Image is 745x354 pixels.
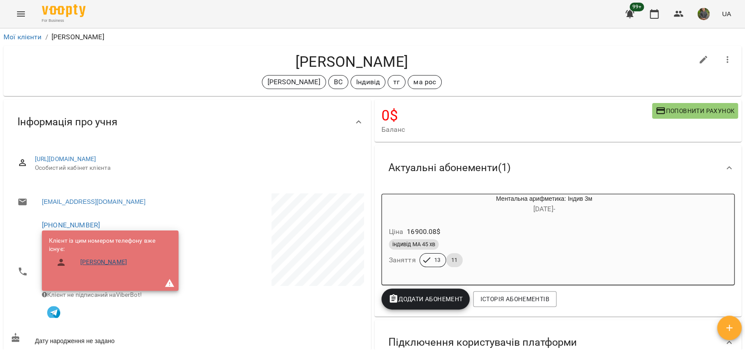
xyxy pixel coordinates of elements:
[718,6,735,22] button: UA
[473,291,556,307] button: Історія абонементів
[393,77,400,87] p: тг
[49,237,172,275] ul: Клієнт із цим номером телефону вже існує:
[381,124,652,135] span: Баланс
[388,75,405,89] div: тг
[533,205,555,213] span: [DATE] -
[328,75,348,89] div: ВС
[268,77,320,87] p: [PERSON_NAME]
[42,221,100,229] a: [PHONE_NUMBER]
[374,145,742,190] div: Актуальні абонементи(1)
[80,258,127,267] a: [PERSON_NAME]
[42,197,145,206] a: [EMAIL_ADDRESS][DOMAIN_NAME]
[3,100,371,144] div: Інформація про учня
[656,106,735,116] span: Поповнити рахунок
[388,336,577,349] span: Підключення користувачів платформи
[413,77,436,87] p: ма рос
[722,9,731,18] span: UA
[42,4,86,17] img: Voopty Logo
[17,115,117,129] span: Інформація про учня
[446,256,463,264] span: 11
[429,256,446,264] span: 13
[382,194,424,215] div: Ментальна арифметика: Індив 3м
[35,155,96,162] a: [URL][DOMAIN_NAME]
[356,77,380,87] p: Індивід
[381,107,652,124] h4: 0 $
[3,32,742,42] nav: breadcrumb
[652,103,738,119] button: Поповнити рахунок
[381,289,470,309] button: Додати Абонемент
[388,161,511,175] span: Актуальні абонементи ( 1 )
[408,75,442,89] div: ма рос
[262,75,326,89] div: [PERSON_NAME]
[3,33,42,41] a: Мої клієнти
[382,194,665,278] button: Ментальна арифметика: Індив 3м[DATE]- Ціна16900.08$індивід МА 45 хвЗаняття1311
[389,226,404,238] h6: Ціна
[42,18,86,24] span: For Business
[10,53,693,71] h4: [PERSON_NAME]
[350,75,385,89] div: Індивід
[407,227,440,237] p: 16900.08 $
[45,32,48,42] li: /
[630,3,644,11] span: 99+
[389,241,439,248] span: індивід МА 45 хв
[388,294,463,304] span: Додати Абонемент
[42,291,142,298] span: Клієнт не підписаний на ViberBot!
[697,8,710,20] img: 2aca21bda46e2c85bd0f5a74cad084d8.jpg
[424,194,665,215] div: Ментальна арифметика: Індив 3м
[47,306,60,319] img: Telegram
[42,299,65,323] button: Клієнт підписаний на VooptyBot
[10,3,31,24] button: Menu
[389,254,416,266] h6: Заняття
[35,164,357,172] span: Особистий кабінет клієнта
[334,77,343,87] p: ВС
[51,32,104,42] p: [PERSON_NAME]
[480,294,549,304] span: Історія абонементів
[9,331,187,347] div: Дату народження не задано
